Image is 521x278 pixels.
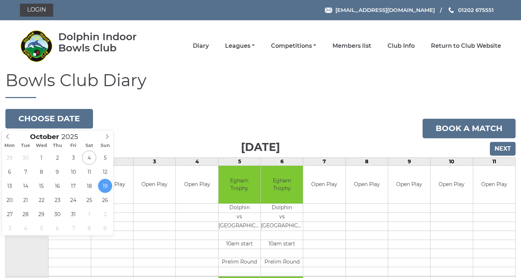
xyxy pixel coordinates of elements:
span: October 17, 2025 [66,179,80,193]
span: Wed [34,143,50,148]
img: Email [325,8,332,13]
a: Club Info [387,42,415,50]
span: October 24, 2025 [66,193,80,207]
span: October 21, 2025 [18,193,33,207]
td: 10am start [261,240,303,249]
span: October 8, 2025 [34,165,48,179]
span: Sat [81,143,97,148]
td: Open Play [388,166,430,204]
td: Open Play [431,166,473,204]
span: October 12, 2025 [98,165,112,179]
span: October 11, 2025 [82,165,96,179]
td: Prelim Round [261,258,303,267]
h1: Bowls Club Diary [5,71,516,98]
span: November 7, 2025 [66,221,80,235]
span: October 29, 2025 [34,207,48,221]
td: 8 [346,157,388,165]
span: November 5, 2025 [34,221,48,235]
span: October 20, 2025 [3,193,17,207]
span: November 6, 2025 [50,221,64,235]
span: October 14, 2025 [18,179,33,193]
a: Return to Club Website [431,42,501,50]
span: October 10, 2025 [66,165,80,179]
button: Choose date [5,109,93,129]
td: [GEOGRAPHIC_DATA] [219,222,260,231]
a: Login [20,4,53,17]
a: Book a match [423,119,516,138]
td: Open Play [176,166,218,204]
span: October 18, 2025 [82,179,96,193]
span: November 4, 2025 [18,221,33,235]
td: Prelim Round [219,258,260,267]
span: October 25, 2025 [82,193,96,207]
span: October 26, 2025 [98,193,112,207]
span: October 27, 2025 [3,207,17,221]
span: October 13, 2025 [3,179,17,193]
span: October 7, 2025 [18,165,33,179]
td: 6 [261,157,303,165]
td: 9 [388,157,430,165]
span: November 9, 2025 [98,221,112,235]
span: November 2, 2025 [98,207,112,221]
span: October 22, 2025 [34,193,48,207]
span: [EMAIL_ADDRESS][DOMAIN_NAME] [335,7,435,13]
span: Mon [2,143,18,148]
a: Phone us 01202 675551 [448,6,494,14]
span: October 4, 2025 [82,151,96,165]
span: November 1, 2025 [82,207,96,221]
td: 3 [134,157,176,165]
span: September 29, 2025 [3,151,17,165]
td: vs [261,213,303,222]
td: Open Play [346,166,388,204]
td: 11 [473,157,515,165]
span: October 1, 2025 [34,151,48,165]
div: Dolphin Indoor Bowls Club [58,31,158,54]
td: Egham Trophy [219,166,260,204]
span: November 3, 2025 [3,221,17,235]
a: Members list [332,42,371,50]
input: Scroll to increment [59,132,87,141]
td: Open Play [473,166,515,204]
span: Tue [18,143,34,148]
td: 7 [303,157,346,165]
a: Diary [193,42,209,50]
span: Scroll to increment [30,134,59,140]
img: Phone us [449,7,454,13]
td: 5 [218,157,260,165]
td: Egham Trophy [261,166,303,204]
span: October 23, 2025 [50,193,64,207]
img: Dolphin Indoor Bowls Club [20,30,52,62]
span: October 9, 2025 [50,165,64,179]
td: 10 [431,157,473,165]
span: October 2, 2025 [50,151,64,165]
td: 10am start [219,240,260,249]
td: vs [219,213,260,222]
span: October 31, 2025 [66,207,80,221]
span: October 28, 2025 [18,207,33,221]
td: Open Play [303,166,345,204]
td: Open Play [134,166,175,204]
input: Next [490,142,516,156]
a: Competitions [271,42,316,50]
span: October 19, 2025 [98,179,112,193]
span: October 3, 2025 [66,151,80,165]
span: 01202 675551 [458,7,494,13]
td: Dolphin [219,204,260,213]
td: [GEOGRAPHIC_DATA] [261,222,303,231]
span: October 6, 2025 [3,165,17,179]
a: Leagues [225,42,255,50]
span: November 8, 2025 [82,221,96,235]
span: October 16, 2025 [50,179,64,193]
a: Email [EMAIL_ADDRESS][DOMAIN_NAME] [325,6,435,14]
td: 4 [176,157,218,165]
span: September 30, 2025 [18,151,33,165]
td: Dolphin [261,204,303,213]
span: Sun [97,143,113,148]
span: October 5, 2025 [98,151,112,165]
span: October 30, 2025 [50,207,64,221]
span: Thu [50,143,65,148]
span: Fri [65,143,81,148]
span: October 15, 2025 [34,179,48,193]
